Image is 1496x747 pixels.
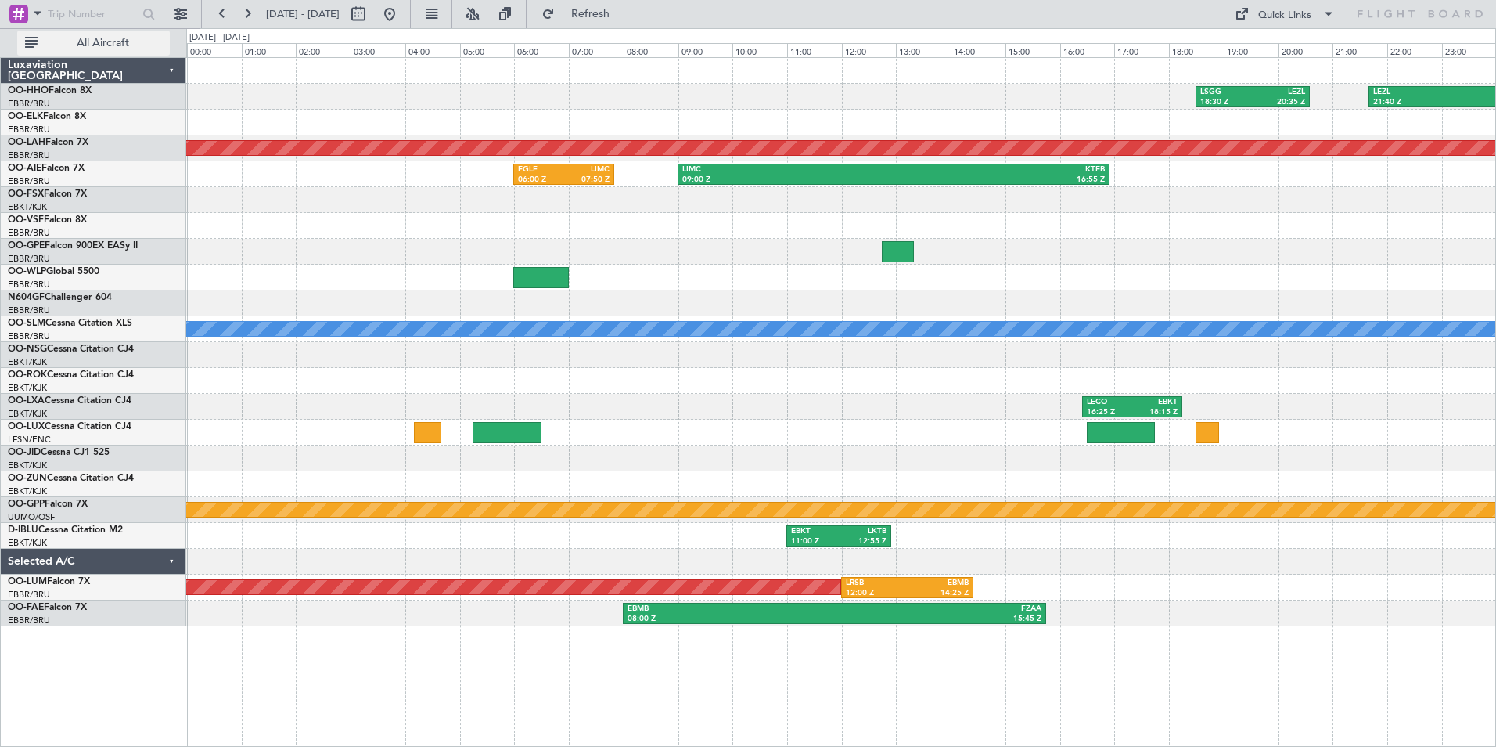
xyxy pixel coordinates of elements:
a: EBBR/BRU [8,615,50,626]
div: 01:00 [242,43,297,57]
a: EBBR/BRU [8,330,50,342]
div: 08:00 [624,43,678,57]
a: OO-GPPFalcon 7X [8,500,88,509]
div: 20:35 Z [1253,97,1305,108]
div: EBKT [791,526,839,537]
span: OO-ZUN [8,474,47,483]
span: All Aircraft [41,38,165,49]
span: OO-FSX [8,189,44,199]
a: OO-LAHFalcon 7X [8,138,88,147]
span: OO-GPP [8,500,45,509]
span: OO-NSG [8,345,47,354]
div: 18:00 [1169,43,1224,57]
div: 06:00 [514,43,569,57]
div: LEZL [1253,87,1305,98]
a: OO-GPEFalcon 900EX EASy II [8,241,138,251]
span: D-IBLU [8,525,38,535]
a: EBKT/KJK [8,408,47,420]
span: OO-FAE [8,603,44,612]
div: 10:00 [732,43,787,57]
a: OO-VSFFalcon 8X [8,215,87,225]
a: EBBR/BRU [8,589,50,601]
div: 12:55 Z [839,536,886,547]
span: OO-GPE [8,241,45,251]
div: 08:00 Z [628,614,834,625]
div: 21:00 [1332,43,1387,57]
div: 07:00 [569,43,624,57]
a: OO-JIDCessna CJ1 525 [8,448,110,457]
div: EBKT [1132,397,1178,408]
div: 16:55 Z [894,175,1105,186]
a: OO-LUXCessna Citation CJ4 [8,422,131,431]
a: OO-HHOFalcon 8X [8,86,92,96]
div: 16:00 [1060,43,1115,57]
input: Trip Number [48,2,138,26]
a: OO-WLPGlobal 5500 [8,267,99,276]
button: Quick Links [1227,2,1343,27]
a: EBBR/BRU [8,279,50,290]
div: KTEB [894,164,1105,175]
div: 00:00 [187,43,242,57]
a: OO-ZUNCessna Citation CJ4 [8,474,134,483]
a: OO-FSXFalcon 7X [8,189,87,199]
div: 03:00 [351,43,405,57]
div: 12:00 Z [846,588,908,599]
a: D-IBLUCessna Citation M2 [8,525,123,535]
a: N604GFChallenger 604 [8,293,112,302]
div: 14:00 [951,43,1005,57]
a: UUMO/OSF [8,511,55,523]
div: LKTB [839,526,886,537]
span: OO-LUM [8,577,47,586]
div: 17:00 [1114,43,1169,57]
a: EBKT/KJK [8,356,47,368]
a: OO-FAEFalcon 7X [8,603,87,612]
a: OO-ELKFalcon 8X [8,112,86,121]
span: OO-VSF [8,215,44,225]
a: EBBR/BRU [8,253,50,265]
button: All Aircraft [17,31,170,56]
span: OO-LUX [8,422,45,431]
div: LIMC [564,164,610,175]
a: LFSN/ENC [8,434,51,446]
div: 02:00 [296,43,351,57]
a: EBKT/KJK [8,537,47,549]
a: OO-AIEFalcon 7X [8,164,85,173]
a: EBBR/BRU [8,150,50,161]
div: 09:00 [678,43,733,57]
span: Refresh [558,9,624,20]
span: OO-SLM [8,319,45,328]
a: EBBR/BRU [8,305,50,316]
a: OO-LXACessna Citation CJ4 [8,396,131,406]
div: LRSB [846,578,908,589]
button: Refresh [534,2,628,27]
span: OO-ELK [8,112,43,121]
div: 11:00 [787,43,842,57]
span: OO-WLP [8,267,46,276]
a: OO-ROKCessna Citation CJ4 [8,370,134,380]
div: EGLF [518,164,563,175]
div: 19:00 [1224,43,1278,57]
a: OO-LUMFalcon 7X [8,577,90,586]
span: N604GF [8,293,45,302]
a: EBBR/BRU [8,227,50,239]
div: 09:00 Z [682,175,894,186]
div: 20:00 [1278,43,1333,57]
span: [DATE] - [DATE] [266,7,340,21]
a: EBKT/KJK [8,485,47,497]
a: EBBR/BRU [8,98,50,110]
div: LECO [1087,397,1132,408]
div: 14:25 Z [907,588,969,599]
div: 16:25 Z [1087,407,1132,418]
a: EBKT/KJK [8,201,47,213]
div: 06:00 Z [518,175,563,186]
span: OO-LXA [8,396,45,406]
div: Quick Links [1258,8,1311,23]
a: EBBR/BRU [8,175,50,187]
a: EBKT/KJK [8,382,47,394]
div: 15:00 [1005,43,1060,57]
div: 15:45 Z [834,614,1041,625]
div: FZAA [834,604,1041,615]
a: OO-SLMCessna Citation XLS [8,319,132,328]
div: 13:00 [896,43,951,57]
a: OO-NSGCessna Citation CJ4 [8,345,134,354]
